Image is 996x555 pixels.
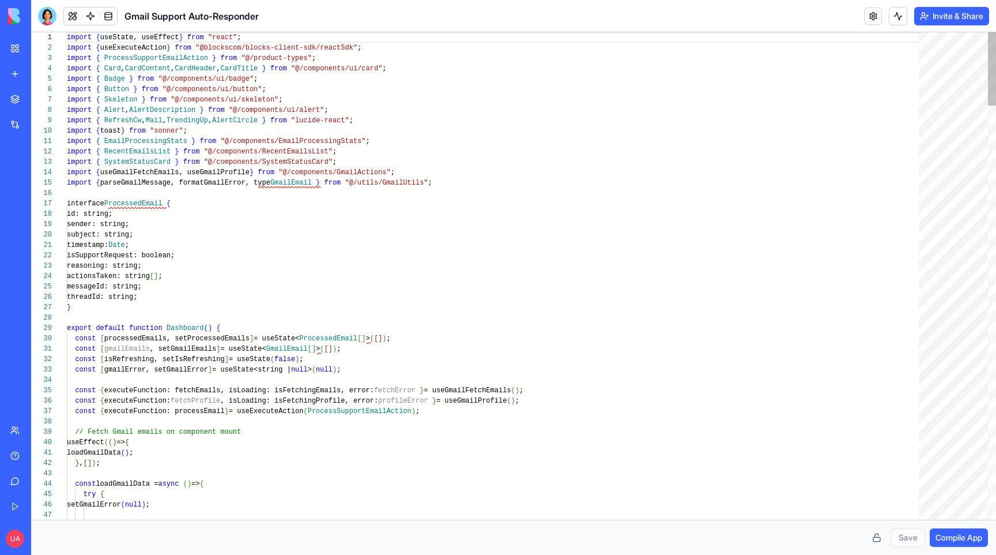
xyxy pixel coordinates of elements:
[199,106,203,114] span: }
[96,148,100,156] span: {
[262,85,266,93] span: ;
[171,96,278,104] span: "@/components/ui/skeleton"
[100,33,179,42] span: useState, useEffect
[67,241,108,249] span: timestamp:
[320,345,324,353] span: (
[507,397,511,405] span: (
[270,117,287,125] span: from
[104,65,121,73] span: Card
[150,272,154,280] span: [
[75,397,96,405] span: const
[220,345,266,353] span: = useState<
[31,188,52,198] div: 16
[183,158,200,166] span: from
[308,366,312,374] span: >
[515,397,519,405] span: ;
[31,74,52,84] div: 5
[104,407,225,415] span: executeFunction: processEmail
[67,54,92,62] span: import
[208,324,212,332] span: )
[75,335,96,343] span: const
[146,117,163,125] span: Mail
[254,75,258,83] span: ;
[121,65,125,73] span: ,
[150,345,216,353] span: , setGmailEmails
[316,345,320,353] span: >
[31,313,52,323] div: 28
[295,355,299,363] span: )
[96,158,100,166] span: {
[31,209,52,219] div: 18
[104,117,142,125] span: RefreshCw
[325,106,329,114] span: ;
[333,158,337,166] span: ;
[75,428,241,436] span: // Fetch Gmail emails on component mount
[266,345,308,353] span: GmailEmail
[220,137,365,145] span: "@/components/EmailProcessingStats"
[104,355,225,363] span: isRefreshing, setIsRefreshing
[187,480,191,488] span: )
[158,272,162,280] span: ;
[96,65,100,73] span: {
[31,32,52,43] div: 1
[75,355,96,363] span: const
[67,262,142,270] span: reasoning: string;
[274,355,295,363] span: false
[316,366,333,374] span: null
[150,96,167,104] span: from
[67,210,112,218] span: id: string;
[349,117,353,125] span: ;
[333,345,337,353] span: )
[212,366,291,374] span: = useState<string |
[96,137,100,145] span: {
[308,387,374,395] span: ngEmails, error:
[137,75,154,83] span: from
[104,148,171,156] span: RecentEmailsList
[31,292,52,302] div: 26
[391,168,395,177] span: ;
[357,44,361,52] span: ;
[96,127,100,135] span: {
[333,148,337,156] span: ;
[67,449,121,457] span: loadGmailData
[428,179,432,187] span: ;
[357,335,361,343] span: [
[31,126,52,136] div: 10
[80,459,84,467] span: ,
[158,480,179,488] span: async
[67,324,92,332] span: export
[237,33,241,42] span: ;
[129,449,133,457] span: ;
[31,240,52,250] div: 21
[104,137,187,145] span: EmailProcessingStats
[175,158,179,166] span: }
[31,95,52,105] div: 7
[31,136,52,147] div: 11
[191,137,195,145] span: }
[163,85,262,93] span: "@/components/ui/button"
[96,85,100,93] span: {
[67,65,92,73] span: import
[67,231,133,239] span: subject: string;
[104,397,171,405] span: executeFunction:
[229,106,325,114] span: "@/components/ui/alert"
[519,387,523,395] span: ;
[229,355,270,363] span: = useState
[67,96,92,104] span: import
[250,168,254,177] span: }
[163,117,167,125] span: ,
[96,179,100,187] span: {
[31,458,52,468] div: 42
[325,179,341,187] span: from
[31,43,52,53] div: 2
[312,54,316,62] span: ;
[67,44,92,52] span: import
[270,179,312,187] span: GmailEmail
[216,345,220,353] span: ]
[511,397,515,405] span: )
[31,53,52,63] div: 3
[420,387,424,395] span: }
[96,96,100,104] span: {
[67,148,92,156] span: import
[31,344,52,354] div: 31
